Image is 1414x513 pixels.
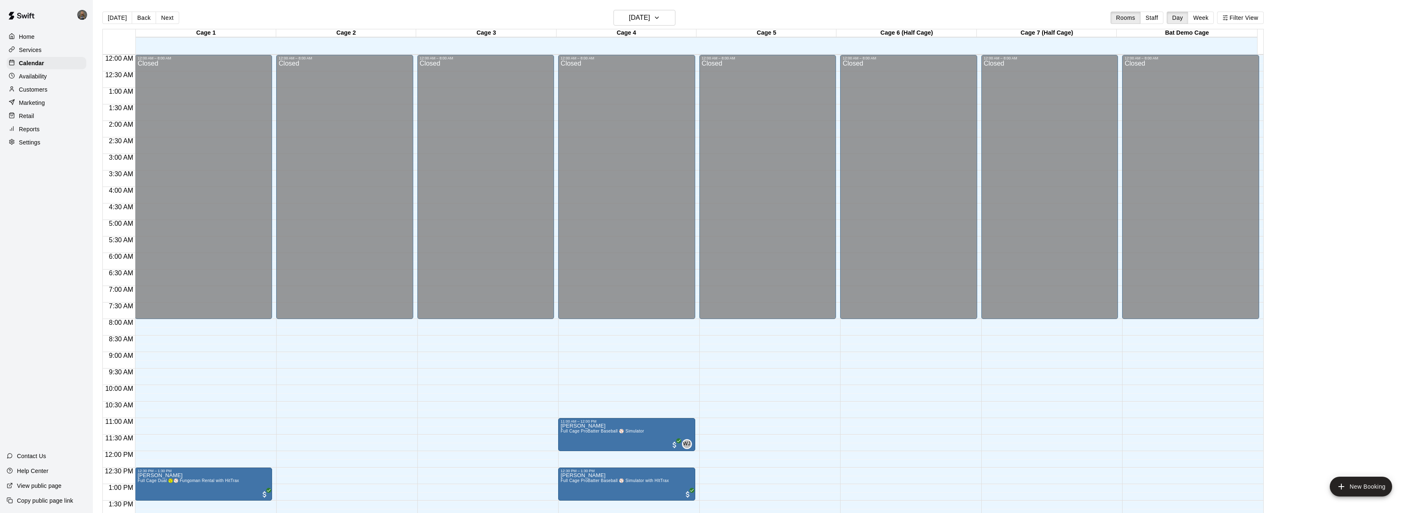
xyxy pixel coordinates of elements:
div: 12:30 PM – 1:30 PM [137,469,270,473]
span: 6:00 AM [107,253,135,260]
div: 12:00 AM – 8:00 AM: Closed [1122,55,1259,319]
img: Presley Jantzi [77,10,87,20]
div: 12:00 AM – 8:00 AM [561,56,693,60]
div: Cage 3 [416,29,556,37]
span: 9:30 AM [107,369,135,376]
a: Retail [7,110,86,122]
a: Reports [7,123,86,135]
div: Closed [702,60,834,322]
a: Marketing [7,97,86,109]
div: 12:30 PM – 1:30 PM: Full Cage ProBatter Baseball ⚾ Simulator with HItTrax [558,468,695,501]
span: 9:00 AM [107,352,135,359]
p: Customers [19,85,47,94]
div: Closed [561,60,693,322]
div: 11:00 AM – 12:00 PM: Full Cage ProBatter Baseball ⚾ Simulator [558,418,695,451]
div: 12:30 PM – 1:30 PM: Joshua Pritt [135,468,272,501]
p: Settings [19,138,40,147]
div: Cage 6 (Half Cage) [836,29,976,37]
div: 12:00 AM – 8:00 AM [1125,56,1257,60]
span: All customers have paid [261,490,269,499]
a: Services [7,44,86,56]
div: 12:00 AM – 8:00 AM: Closed [417,55,554,319]
span: 10:30 AM [103,402,135,409]
span: 3:00 AM [107,154,135,161]
div: Customers [7,83,86,96]
div: Wyatt Javage [682,439,692,449]
button: Day [1167,12,1188,24]
p: Help Center [17,467,48,475]
span: 12:30 PM [103,468,135,475]
div: Closed [279,60,411,322]
span: Full Cage Dual 🥎⚾ Fungoman Rental with HitTrax [137,478,239,483]
span: 1:30 AM [107,104,135,111]
span: 11:00 AM [103,418,135,425]
a: Calendar [7,57,86,69]
div: 12:00 AM – 8:00 AM [843,56,975,60]
div: Cage 5 [696,29,836,37]
div: 12:00 AM – 8:00 AM: Closed [840,55,977,319]
span: 12:30 AM [103,71,135,78]
span: 12:00 PM [103,451,135,458]
h6: [DATE] [629,12,650,24]
span: All customers have paid [670,441,679,449]
a: Availability [7,70,86,83]
span: 1:00 AM [107,88,135,95]
p: View public page [17,482,62,490]
button: Back [132,12,156,24]
p: Services [19,46,42,54]
span: 5:30 AM [107,236,135,243]
span: 12:00 AM [103,55,135,62]
div: 12:00 AM – 8:00 AM [420,56,552,60]
div: 12:00 AM – 8:00 AM: Closed [558,55,695,319]
span: 4:00 AM [107,187,135,194]
span: All customers have paid [684,490,692,499]
span: Full Cage ProBatter Baseball ⚾ Simulator with HItTrax [561,478,669,483]
div: 12:00 AM – 8:00 AM: Closed [699,55,836,319]
div: 12:30 PM – 1:30 PM [561,469,693,473]
span: 3:30 AM [107,170,135,177]
p: Contact Us [17,452,46,460]
span: 4:30 AM [107,203,135,210]
button: [DATE] [102,12,132,24]
span: 11:30 AM [103,435,135,442]
div: Home [7,31,86,43]
span: 7:00 AM [107,286,135,293]
button: Week [1188,12,1214,24]
button: Staff [1140,12,1164,24]
div: 12:00 AM – 8:00 AM [137,56,270,60]
div: Cage 2 [276,29,416,37]
span: 10:00 AM [103,385,135,392]
div: 12:00 AM – 8:00 AM [279,56,411,60]
p: Calendar [19,59,44,67]
a: Settings [7,136,86,149]
span: 8:00 AM [107,319,135,326]
div: Closed [137,60,270,322]
span: 8:30 AM [107,336,135,343]
span: 5:00 AM [107,220,135,227]
span: 1:00 PM [107,484,135,491]
div: 12:00 AM – 8:00 AM: Closed [981,55,1118,319]
div: Closed [1125,60,1257,322]
p: Copy public page link [17,496,73,505]
button: Rooms [1111,12,1140,24]
div: Closed [843,60,975,322]
div: 12:00 AM – 8:00 AM [702,56,834,60]
div: Cage 4 [557,29,696,37]
div: Presley Jantzi [76,7,93,23]
button: Next [156,12,179,24]
div: Bat Demo Cage [1117,29,1257,37]
p: Availability [19,72,47,80]
span: 2:00 AM [107,121,135,128]
div: 12:00 AM – 8:00 AM: Closed [135,55,272,319]
div: 12:00 AM – 8:00 AM [984,56,1116,60]
div: Cage 7 (Half Cage) [977,29,1117,37]
span: 1:30 PM [107,501,135,508]
p: Home [19,33,35,41]
button: Filter View [1217,12,1263,24]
